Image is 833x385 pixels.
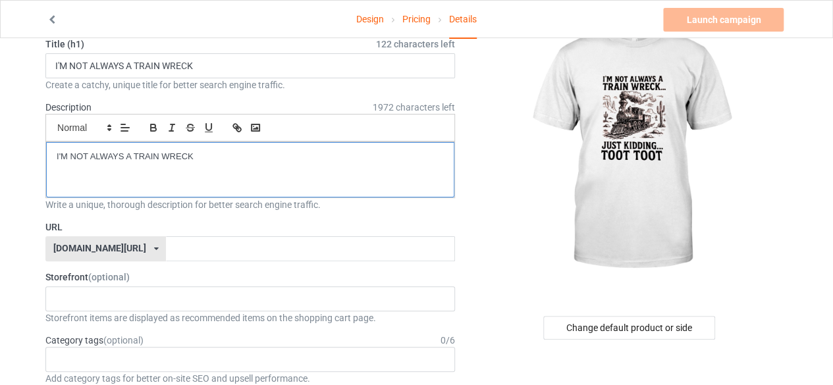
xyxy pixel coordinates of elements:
[45,334,144,347] label: Category tags
[57,151,444,163] p: I'M NOT ALWAYS A TRAIN WRECK
[45,102,92,113] label: Description
[449,1,477,39] div: Details
[402,1,431,38] a: Pricing
[45,270,455,284] label: Storefront
[45,372,455,385] div: Add category tags for better on-site SEO and upsell performance.
[45,38,455,51] label: Title (h1)
[376,38,455,51] span: 122 characters left
[441,334,455,347] div: 0 / 6
[373,101,455,114] span: 1972 characters left
[543,316,715,340] div: Change default product or side
[88,272,130,282] span: (optional)
[45,311,455,324] div: Storefront items are displayed as recommended items on the shopping cart page.
[103,335,144,346] span: (optional)
[356,1,384,38] a: Design
[53,244,146,253] div: [DOMAIN_NAME][URL]
[45,220,455,234] label: URL
[45,78,455,91] div: Create a catchy, unique title for better search engine traffic.
[45,198,455,211] div: Write a unique, thorough description for better search engine traffic.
